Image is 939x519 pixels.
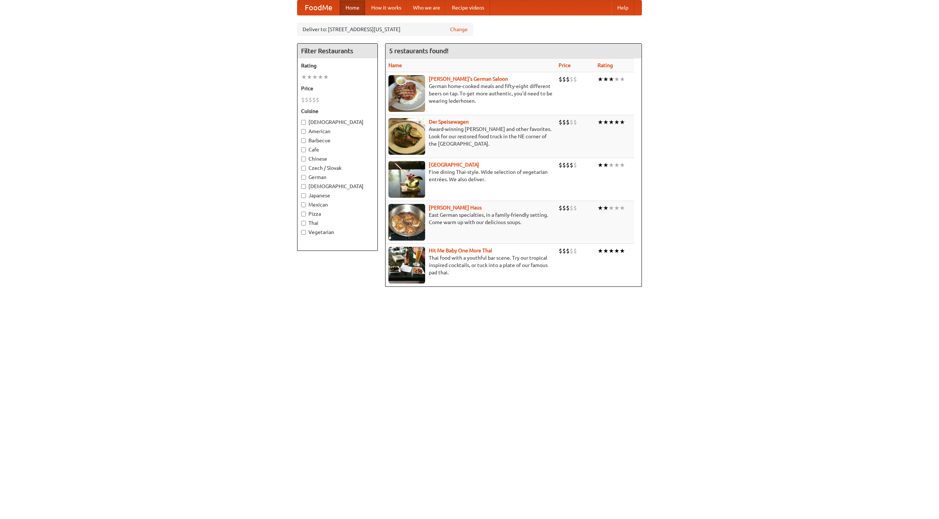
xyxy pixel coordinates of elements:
ng-pluralize: 5 restaurants found! [389,47,449,54]
li: $ [562,204,566,212]
h5: Rating [301,62,374,69]
li: $ [573,118,577,126]
p: Thai food with a youthful bar scene. Try our tropical inspired cocktails, or tuck into a plate of... [388,254,553,276]
div: Deliver to: [STREET_ADDRESS][US_STATE] [297,23,473,36]
label: Czech / Slovak [301,164,374,172]
li: ★ [614,161,620,169]
input: [DEMOGRAPHIC_DATA] [301,120,306,125]
li: ★ [609,118,614,126]
label: Japanese [301,192,374,199]
a: Hit Me Baby One More Thai [429,248,492,253]
li: ★ [301,73,307,81]
a: Price [559,62,571,68]
li: $ [305,96,308,104]
li: ★ [620,247,625,255]
li: $ [559,118,562,126]
li: ★ [598,247,603,255]
li: ★ [603,204,609,212]
label: German [301,173,374,181]
label: American [301,128,374,135]
input: Japanese [301,193,306,198]
li: $ [559,161,562,169]
p: Fine dining Thai-style. Wide selection of vegetarian entrées. We also deliver. [388,168,553,183]
h4: Filter Restaurants [297,44,377,58]
li: ★ [620,75,625,83]
li: $ [573,161,577,169]
img: esthers.jpg [388,75,425,112]
li: ★ [598,161,603,169]
li: $ [570,161,573,169]
li: $ [566,247,570,255]
a: Change [450,26,468,33]
h5: Price [301,85,374,92]
li: $ [559,247,562,255]
input: German [301,175,306,180]
img: babythai.jpg [388,247,425,284]
li: ★ [614,204,620,212]
img: speisewagen.jpg [388,118,425,155]
li: $ [566,75,570,83]
li: ★ [603,161,609,169]
li: $ [559,204,562,212]
p: German home-cooked meals and fifty-eight different beers on tap. To get more authentic, you'd nee... [388,83,553,105]
li: $ [312,96,316,104]
li: $ [573,204,577,212]
li: ★ [307,73,312,81]
a: [PERSON_NAME] Haus [429,205,482,211]
li: ★ [609,204,614,212]
h5: Cuisine [301,107,374,115]
a: Der Speisewagen [429,119,469,125]
a: Help [611,0,634,15]
li: ★ [614,118,620,126]
label: Cafe [301,146,374,153]
li: $ [573,247,577,255]
li: ★ [609,75,614,83]
li: $ [570,247,573,255]
p: Award-winning [PERSON_NAME] and other favorites. Look for our restored food truck in the NE corne... [388,125,553,147]
li: $ [570,204,573,212]
li: ★ [620,204,625,212]
a: Name [388,62,402,68]
label: Pizza [301,210,374,218]
li: ★ [609,161,614,169]
a: Who we are [407,0,446,15]
li: ★ [614,247,620,255]
img: satay.jpg [388,161,425,198]
label: [DEMOGRAPHIC_DATA] [301,118,374,126]
a: How it works [365,0,407,15]
li: ★ [598,118,603,126]
li: ★ [318,73,323,81]
li: ★ [323,73,329,81]
li: $ [566,161,570,169]
li: $ [562,247,566,255]
a: Recipe videos [446,0,490,15]
input: Thai [301,221,306,226]
img: kohlhaus.jpg [388,204,425,241]
li: ★ [620,161,625,169]
input: Vegetarian [301,230,306,235]
li: $ [301,96,305,104]
label: Barbecue [301,137,374,144]
li: $ [570,75,573,83]
a: [PERSON_NAME]'s German Saloon [429,76,508,82]
input: Czech / Slovak [301,166,306,171]
label: [DEMOGRAPHIC_DATA] [301,183,374,190]
input: Mexican [301,202,306,207]
a: Home [340,0,365,15]
li: $ [566,204,570,212]
input: Barbecue [301,138,306,143]
label: Thai [301,219,374,227]
a: Rating [598,62,613,68]
li: $ [308,96,312,104]
li: $ [316,96,319,104]
li: ★ [603,75,609,83]
li: $ [573,75,577,83]
li: ★ [614,75,620,83]
input: Pizza [301,212,306,216]
label: Mexican [301,201,374,208]
a: [GEOGRAPHIC_DATA] [429,162,479,168]
input: Chinese [301,157,306,161]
